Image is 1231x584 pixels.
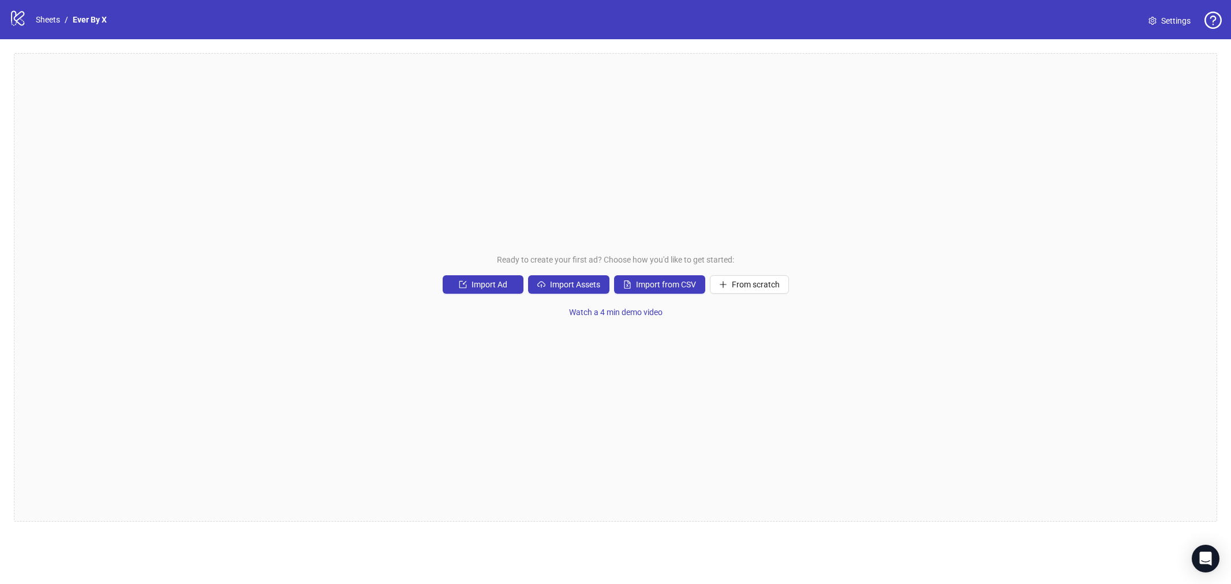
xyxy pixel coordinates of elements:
[623,280,631,289] span: file-excel
[1148,17,1157,25] span: setting
[459,280,467,289] span: import
[719,280,727,289] span: plus
[636,280,696,289] span: Import from CSV
[1161,14,1191,27] span: Settings
[614,275,705,294] button: Import from CSV
[1139,12,1200,30] a: Settings
[443,275,523,294] button: Import Ad
[710,275,789,294] button: From scratch
[65,13,68,26] li: /
[70,13,109,26] a: Ever By X
[33,13,62,26] a: Sheets
[528,275,609,294] button: Import Assets
[1192,545,1219,572] div: Open Intercom Messenger
[497,253,734,266] span: Ready to create your first ad? Choose how you'd like to get started:
[472,280,507,289] span: Import Ad
[732,280,780,289] span: From scratch
[1204,12,1222,29] span: question-circle
[569,308,663,317] span: Watch a 4 min demo video
[560,303,672,321] button: Watch a 4 min demo video
[537,280,545,289] span: cloud-upload
[550,280,600,289] span: Import Assets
